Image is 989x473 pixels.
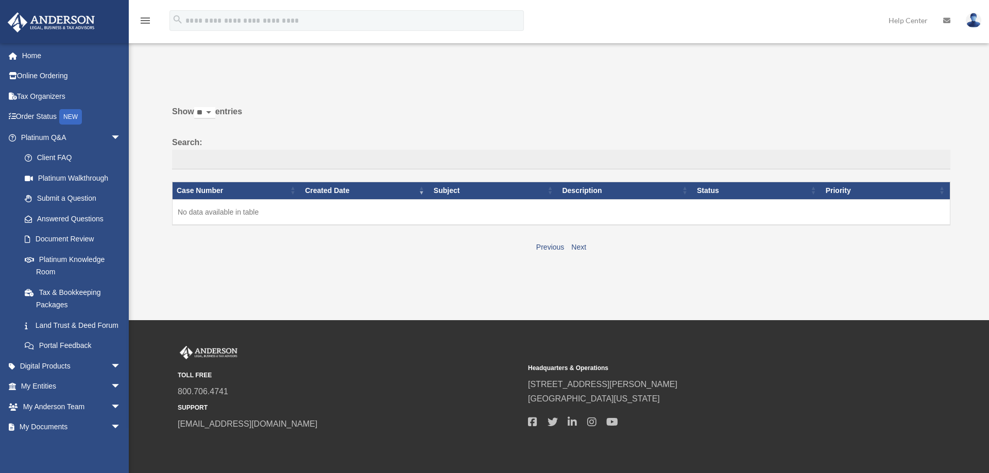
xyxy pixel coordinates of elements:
span: arrow_drop_down [111,396,131,417]
a: Digital Productsarrow_drop_down [7,356,137,376]
a: My Anderson Teamarrow_drop_down [7,396,137,417]
a: Platinum Q&Aarrow_drop_down [7,127,131,148]
span: arrow_drop_down [111,437,131,458]
th: Case Number: activate to sort column ascending [173,182,301,199]
span: arrow_drop_down [111,417,131,438]
td: No data available in table [173,199,950,225]
small: TOLL FREE [178,370,521,381]
a: Home [7,45,137,66]
select: Showentries [194,107,215,119]
img: Anderson Advisors Platinum Portal [5,12,98,32]
div: NEW [59,109,82,125]
a: Online Ordering [7,66,137,86]
a: Order StatusNEW [7,107,137,128]
span: arrow_drop_down [111,356,131,377]
th: Priority: activate to sort column ascending [822,182,950,199]
input: Search: [172,150,950,169]
span: arrow_drop_down [111,127,131,148]
a: Land Trust & Deed Forum [14,315,131,336]
a: Portal Feedback [14,336,131,356]
th: Description: activate to sort column ascending [558,182,693,199]
small: SUPPORT [178,402,521,413]
small: Headquarters & Operations [528,363,871,374]
img: Anderson Advisors Platinum Portal [178,346,240,359]
th: Created Date: activate to sort column ascending [301,182,430,199]
a: My Documentsarrow_drop_down [7,417,137,437]
a: Client FAQ [14,148,131,168]
span: arrow_drop_down [111,376,131,397]
a: 800.706.4741 [178,387,228,396]
a: Tax Organizers [7,86,137,107]
a: Platinum Walkthrough [14,168,131,188]
a: Platinum Knowledge Room [14,249,131,282]
img: User Pic [966,13,981,28]
i: search [172,14,183,25]
a: menu [139,18,151,27]
a: Tax & Bookkeeping Packages [14,282,131,315]
i: menu [139,14,151,27]
a: [GEOGRAPHIC_DATA][US_STATE] [528,394,660,403]
a: Online Learningarrow_drop_down [7,437,137,458]
label: Show entries [172,104,950,129]
a: Previous [536,243,564,251]
a: Next [571,243,586,251]
a: [STREET_ADDRESS][PERSON_NAME] [528,380,677,389]
a: [EMAIL_ADDRESS][DOMAIN_NAME] [178,419,317,428]
label: Search: [172,135,950,169]
a: Answered Questions [14,208,126,229]
th: Status: activate to sort column ascending [693,182,822,199]
a: Document Review [14,229,131,250]
th: Subject: activate to sort column ascending [430,182,558,199]
a: My Entitiesarrow_drop_down [7,376,137,397]
a: Submit a Question [14,188,131,209]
